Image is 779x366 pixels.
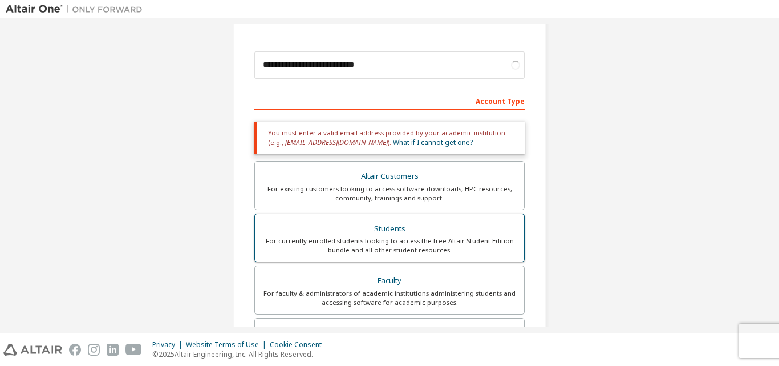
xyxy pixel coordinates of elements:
[393,138,473,147] a: What if I cannot get one?
[186,340,270,349] div: Website Terms of Use
[262,221,517,237] div: Students
[285,138,388,147] span: [EMAIL_ADDRESS][DOMAIN_NAME]
[262,236,517,255] div: For currently enrolled students looking to access the free Altair Student Edition bundle and all ...
[262,168,517,184] div: Altair Customers
[270,340,328,349] div: Cookie Consent
[6,3,148,15] img: Altair One
[88,344,100,356] img: instagram.svg
[262,273,517,289] div: Faculty
[152,349,328,359] p: © 2025 Altair Engineering, Inc. All Rights Reserved.
[262,184,517,203] div: For existing customers looking to access software downloads, HPC resources, community, trainings ...
[69,344,81,356] img: facebook.svg
[152,340,186,349] div: Privacy
[254,91,525,110] div: Account Type
[262,325,517,341] div: Everyone else
[125,344,142,356] img: youtube.svg
[3,344,62,356] img: altair_logo.svg
[254,122,525,154] div: You must enter a valid email address provided by your academic institution (e.g., ).
[262,289,517,307] div: For faculty & administrators of academic institutions administering students and accessing softwa...
[107,344,119,356] img: linkedin.svg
